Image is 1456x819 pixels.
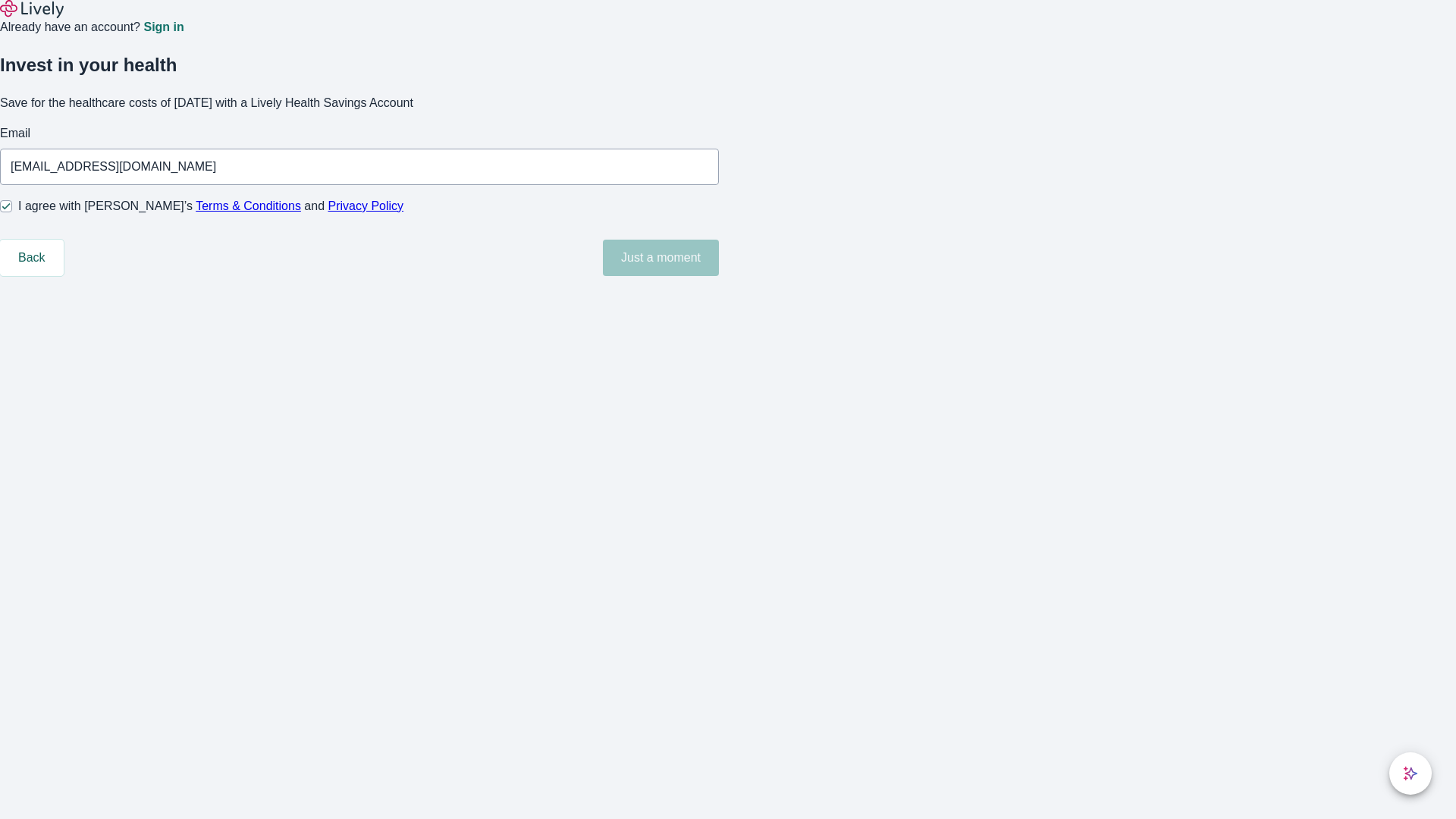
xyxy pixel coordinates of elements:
a: Terms & Conditions [196,199,301,212]
span: I agree with [PERSON_NAME]’s and [18,197,403,215]
button: chat [1389,752,1432,795]
a: Privacy Policy [328,199,404,212]
a: Sign in [143,21,184,33]
svg: Lively AI Assistant [1403,766,1418,781]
